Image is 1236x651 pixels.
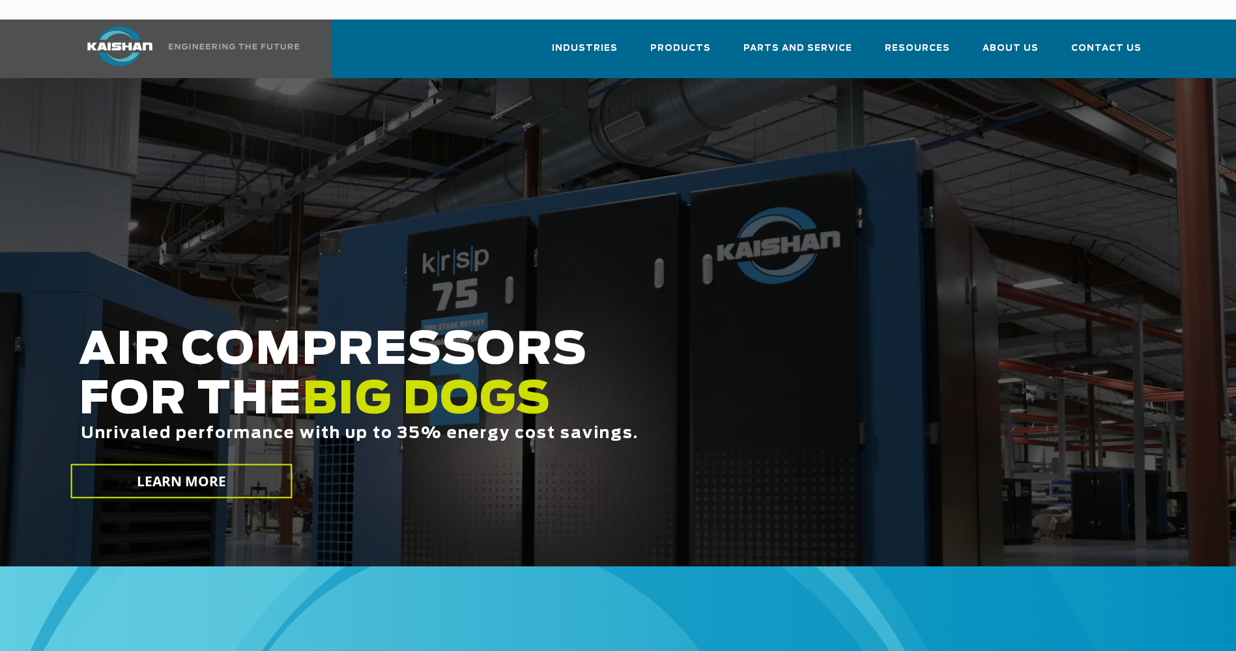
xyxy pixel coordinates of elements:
[650,41,711,56] span: Products
[136,472,226,491] span: LEARN MORE
[302,378,551,422] span: BIG DOGS
[71,20,302,78] a: Kaishan USA
[885,31,950,76] a: Resources
[650,31,711,76] a: Products
[169,44,299,49] img: Engineering the future
[79,326,975,483] h2: AIR COMPRESSORS FOR THE
[552,31,618,76] a: Industries
[743,31,852,76] a: Parts and Service
[983,41,1039,56] span: About Us
[1071,31,1142,76] a: Contact Us
[1071,41,1142,56] span: Contact Us
[71,27,169,66] img: kaishan logo
[552,41,618,56] span: Industries
[743,41,852,56] span: Parts and Service
[885,41,950,56] span: Resources
[70,464,292,499] a: LEARN MORE
[81,426,639,441] span: Unrivaled performance with up to 35% energy cost savings.
[983,31,1039,76] a: About Us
